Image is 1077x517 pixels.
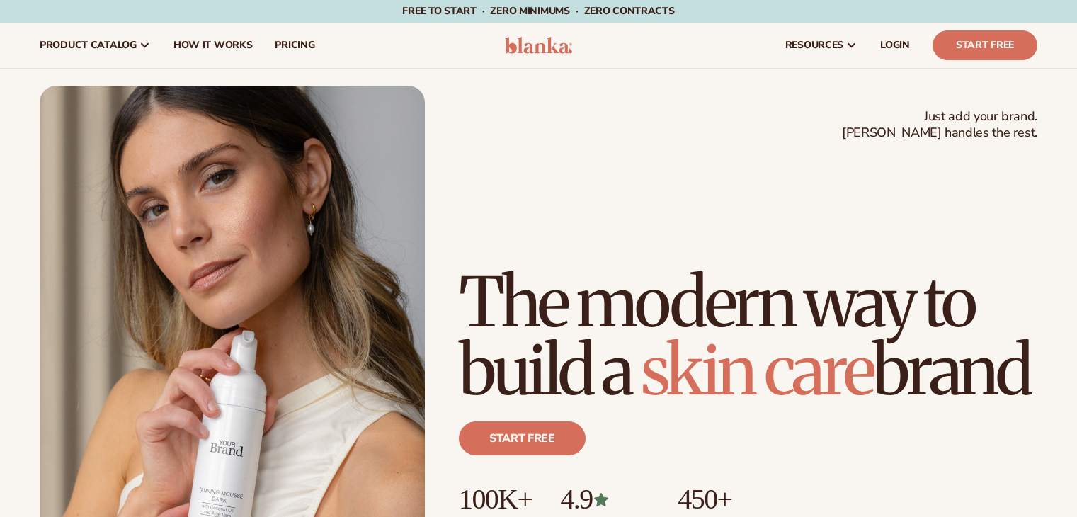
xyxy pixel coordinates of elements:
[774,23,869,68] a: resources
[785,40,843,51] span: resources
[933,30,1037,60] a: Start Free
[459,421,586,455] a: Start free
[678,484,785,515] p: 450+
[560,484,649,515] p: 4.9
[40,40,137,51] span: product catalog
[275,40,314,51] span: pricing
[842,108,1037,142] span: Just add your brand. [PERSON_NAME] handles the rest.
[173,40,253,51] span: How It Works
[162,23,264,68] a: How It Works
[505,37,572,54] img: logo
[459,484,532,515] p: 100K+
[880,40,910,51] span: LOGIN
[263,23,326,68] a: pricing
[641,328,873,413] span: skin care
[402,4,674,18] span: Free to start · ZERO minimums · ZERO contracts
[869,23,921,68] a: LOGIN
[459,268,1037,404] h1: The modern way to build a brand
[28,23,162,68] a: product catalog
